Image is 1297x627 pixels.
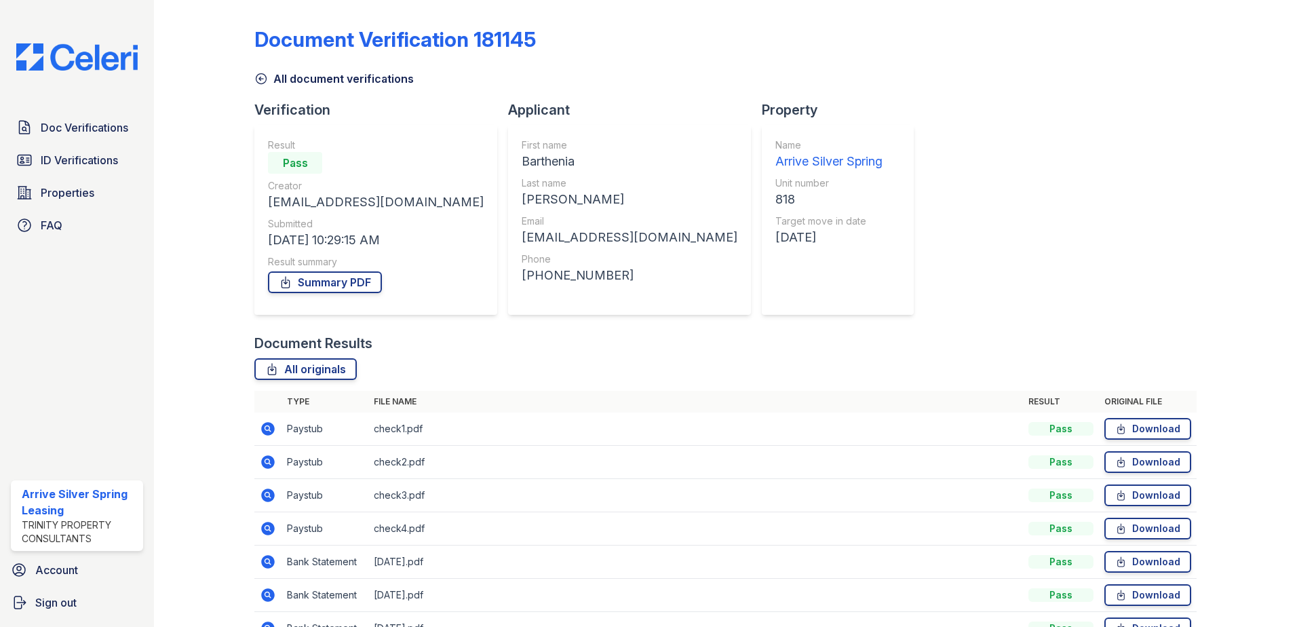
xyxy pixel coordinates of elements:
div: Trinity Property Consultants [22,518,138,546]
a: ID Verifications [11,147,143,174]
div: Target move in date [775,214,883,228]
span: Doc Verifications [41,119,128,136]
div: Pass [1028,522,1093,535]
th: Result [1023,391,1099,413]
a: Download [1104,584,1191,606]
td: check3.pdf [368,479,1023,512]
div: Last name [522,176,737,190]
div: [PERSON_NAME] [522,190,737,209]
div: Submitted [268,217,484,231]
span: ID Verifications [41,152,118,168]
div: Unit number [775,176,883,190]
div: Pass [1028,489,1093,502]
a: Download [1104,551,1191,573]
a: Download [1104,418,1191,440]
a: All originals [254,358,357,380]
td: Bank Statement [282,579,368,612]
a: Sign out [5,589,149,616]
div: Pass [1028,555,1093,569]
div: Result [268,138,484,152]
span: Sign out [35,594,77,611]
td: check1.pdf [368,413,1023,446]
td: Paystub [282,479,368,512]
td: Bank Statement [282,546,368,579]
div: Applicant [508,100,762,119]
a: Account [5,556,149,584]
img: CE_Logo_Blue-a8612792a0a2168367f1c8372b55b34899dd931a85d93a1a3d3e32e68fde9ad4.png [5,43,149,71]
div: [EMAIL_ADDRESS][DOMAIN_NAME] [522,228,737,247]
span: Account [35,562,78,578]
a: Download [1104,518,1191,539]
a: Properties [11,179,143,206]
span: FAQ [41,217,62,233]
div: Result summary [268,255,484,269]
div: Property [762,100,925,119]
td: Paystub [282,413,368,446]
a: FAQ [11,212,143,239]
div: Arrive Silver Spring Leasing [22,486,138,518]
a: Doc Verifications [11,114,143,141]
div: [DATE] 10:29:15 AM [268,231,484,250]
a: All document verifications [254,71,414,87]
td: [DATE].pdf [368,579,1023,612]
a: Download [1104,451,1191,473]
th: File name [368,391,1023,413]
div: Email [522,214,737,228]
div: Pass [1028,455,1093,469]
div: [PHONE_NUMBER] [522,266,737,285]
td: Paystub [282,512,368,546]
td: check4.pdf [368,512,1023,546]
div: Barthenia [522,152,737,171]
th: Type [282,391,368,413]
div: Arrive Silver Spring [775,152,883,171]
td: [DATE].pdf [368,546,1023,579]
div: Document Results [254,334,372,353]
a: Name Arrive Silver Spring [775,138,883,171]
div: Creator [268,179,484,193]
div: Document Verification 181145 [254,27,536,52]
div: Pass [1028,588,1093,602]
td: check2.pdf [368,446,1023,479]
div: Verification [254,100,508,119]
div: [DATE] [775,228,883,247]
div: First name [522,138,737,152]
div: [EMAIL_ADDRESS][DOMAIN_NAME] [268,193,484,212]
td: Paystub [282,446,368,479]
span: Properties [41,185,94,201]
a: Summary PDF [268,271,382,293]
div: Name [775,138,883,152]
th: Original file [1099,391,1197,413]
div: Phone [522,252,737,266]
div: Pass [268,152,322,174]
div: 818 [775,190,883,209]
div: Pass [1028,422,1093,436]
a: Download [1104,484,1191,506]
